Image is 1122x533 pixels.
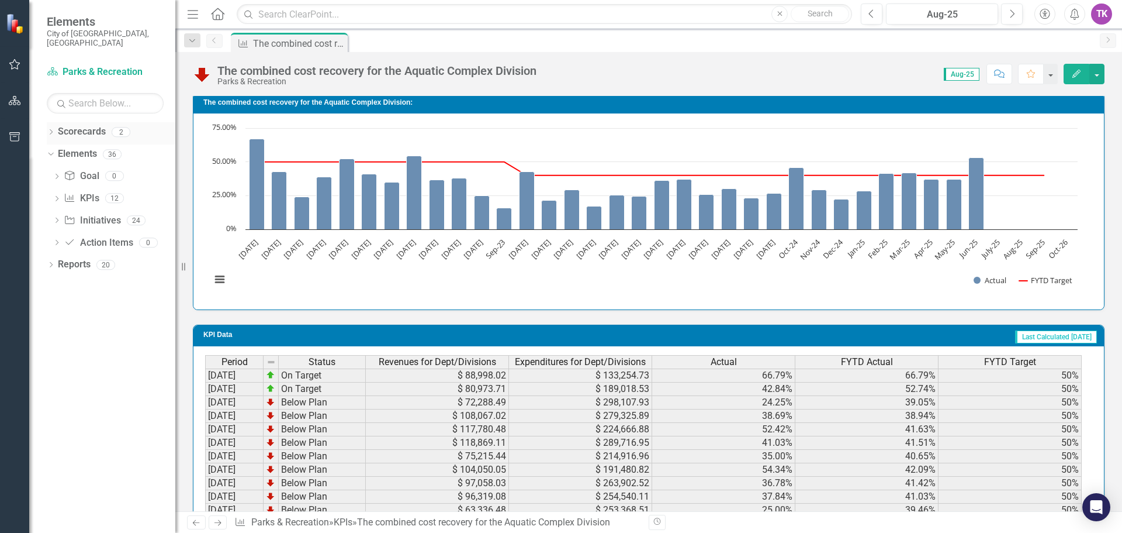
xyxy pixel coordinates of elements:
path: May-25, 37.23557683. Actual. [947,180,962,230]
a: Parks & Recreation [47,66,164,79]
td: 41.63% [795,423,939,436]
td: 42.09% [795,463,939,477]
img: TnMDeAgwAPMxUmUi88jYAAAAAElFTkSuQmCC [266,451,275,460]
a: KPIs [334,517,352,528]
td: 50% [939,383,1082,396]
text: Sep-23 [483,238,507,262]
span: Elements [47,15,164,29]
text: Aug-25 [1000,238,1025,262]
text: 75.00% [212,122,237,132]
text: Feb-25 [866,238,890,262]
img: TnMDeAgwAPMxUmUi88jYAAAAAElFTkSuQmCC [266,411,275,420]
td: Below Plan [279,410,366,423]
td: 37.84% [652,490,795,504]
path: Dec 23, 29.46062584. Actual. [565,190,580,230]
img: TnMDeAgwAPMxUmUi88jYAAAAAElFTkSuQmCC [266,478,275,487]
td: $ 118,869.11 [366,436,509,450]
text: July-25 [978,238,1002,262]
span: FYTD Target [984,357,1036,367]
text: Mar-25 [888,238,912,262]
a: Initiatives [64,214,120,228]
td: 66.79% [652,369,795,383]
text: Jun-25 [956,238,979,261]
button: TK [1091,4,1112,25]
td: 38.69% [652,410,795,423]
td: $ 117,780.48 [366,423,509,436]
td: $ 80,973.71 [366,383,509,396]
div: The combined cost recovery for the Aquatic Complex Division [217,64,536,77]
a: Action Items [64,236,133,250]
text: [DATE] [551,238,574,261]
text: Dec-24 [821,237,846,262]
img: TnMDeAgwAPMxUmUi88jYAAAAAElFTkSuQmCC [266,438,275,447]
text: [DATE] [619,238,642,261]
td: 41.42% [795,477,939,490]
td: 39.46% [795,504,939,517]
span: Aug-25 [944,68,979,81]
text: [DATE] [394,238,417,261]
text: Oct-24 [776,237,800,261]
path: Jan 24, 17.15263172. Actual. [587,207,602,230]
div: » » [234,516,640,529]
text: [DATE] [686,238,709,261]
text: May-25 [932,238,957,263]
td: $ 253,368.51 [509,504,652,517]
td: [DATE] [205,463,264,477]
td: $ 279,325.89 [509,410,652,423]
text: [DATE] [731,238,754,261]
td: 24.25% [652,396,795,410]
td: On Target [279,383,366,396]
path: Mar-25, 41.78761034. Actual. [902,173,917,230]
text: [DATE] [304,238,327,261]
img: TnMDeAgwAPMxUmUi88jYAAAAAElFTkSuQmCC [266,397,275,407]
td: 42.84% [652,383,795,396]
button: Show FYTD Target [1019,275,1073,286]
td: $ 189,018.53 [509,383,652,396]
text: [DATE] [349,238,372,261]
span: Expenditures for Dept/Divisions [515,357,646,367]
td: 40.65% [795,450,939,463]
td: $ 96,319.08 [366,490,509,504]
div: 2 [112,127,130,137]
div: 20 [96,260,115,270]
h3: The combined cost recovery for the Aquatic Complex Division: [203,99,1098,106]
path: Feb 24, 25.49231474. Actual. [610,195,625,230]
td: $ 298,107.93 [509,396,652,410]
a: Scorecards [58,125,106,139]
div: Aug-25 [890,8,994,22]
td: $ 75,215.44 [366,450,509,463]
button: Aug-25 [886,4,998,25]
td: 41.03% [652,436,795,450]
td: $ 289,716.95 [509,436,652,450]
path: July 23, 37.84043309. Actual. [452,178,467,230]
td: $ 224,666.88 [509,423,652,436]
td: 50% [939,436,1082,450]
path: Jan-25, 28.47439157. Actual. [857,191,872,230]
td: [DATE] [205,369,264,383]
td: $ 108,067.02 [366,410,509,423]
text: Oct-26 [1046,238,1069,261]
a: Parks & Recreation [251,517,329,528]
td: [DATE] [205,490,264,504]
td: $ 72,288.49 [366,396,509,410]
td: 66.79% [795,369,939,383]
td: $ 104,050.05 [366,463,509,477]
path: May 24, 37.06068129. Actual. [677,180,692,230]
td: On Target [279,369,366,383]
td: 50% [939,463,1082,477]
td: [DATE] [205,504,264,517]
div: Open Intercom Messenger [1082,493,1110,521]
img: TnMDeAgwAPMxUmUi88jYAAAAAElFTkSuQmCC [266,491,275,501]
span: Search [808,9,833,18]
td: 50% [939,410,1082,423]
td: [DATE] [205,383,264,396]
img: zOikAAAAAElFTkSuQmCC [266,370,275,380]
path: Jan 23, 38.68850825. Actual. [317,177,332,230]
path: Feb-25, 41.36966716. Actual. [879,174,894,230]
path: Mar 23, 41.02939438. Actual. [362,174,377,230]
path: Dec 22, 24.24909998. Actual. [295,197,310,230]
td: [DATE] [205,436,264,450]
div: 0 [105,171,124,181]
text: Sep-25 [1023,238,1047,262]
td: $ 88,998.02 [366,369,509,383]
